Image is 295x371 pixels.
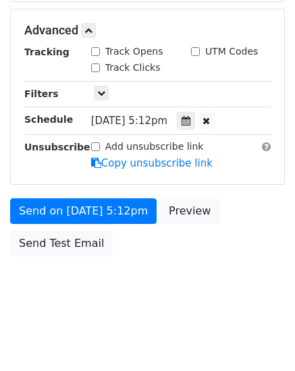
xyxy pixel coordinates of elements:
strong: Unsubscribe [24,142,90,152]
a: Send on [DATE] 5:12pm [10,198,157,224]
strong: Tracking [24,47,70,57]
strong: Schedule [24,114,73,125]
span: [DATE] 5:12pm [91,115,167,127]
a: Copy unsubscribe link [91,157,213,169]
h5: Advanced [24,23,271,38]
strong: Filters [24,88,59,99]
div: Widget Obrolan [227,306,295,371]
a: Preview [160,198,219,224]
iframe: Chat Widget [227,306,295,371]
label: Track Clicks [105,61,161,75]
label: Add unsubscribe link [105,140,204,154]
a: Send Test Email [10,231,113,256]
label: Track Opens [105,45,163,59]
label: UTM Codes [205,45,258,59]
